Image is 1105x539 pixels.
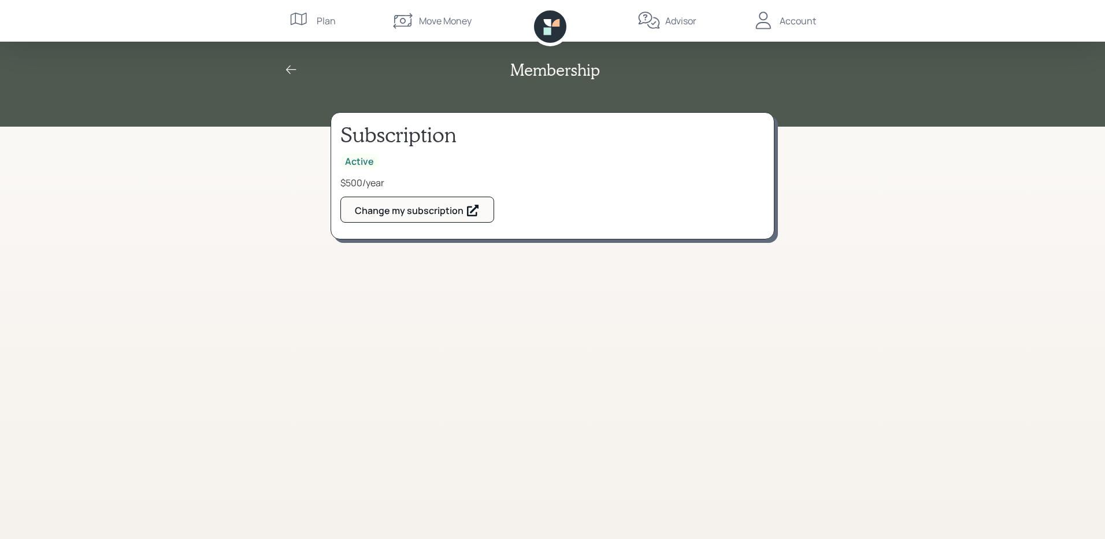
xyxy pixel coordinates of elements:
[340,122,765,147] h1: Subscription
[340,176,765,190] div: $ 500 / year
[419,14,472,28] div: Move Money
[510,60,600,80] h2: Membership
[355,204,480,217] div: Change my subscription
[780,14,816,28] div: Account
[317,14,336,28] div: Plan
[345,155,374,168] div: Active
[340,197,494,223] button: Change my subscription
[665,14,696,28] div: Advisor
